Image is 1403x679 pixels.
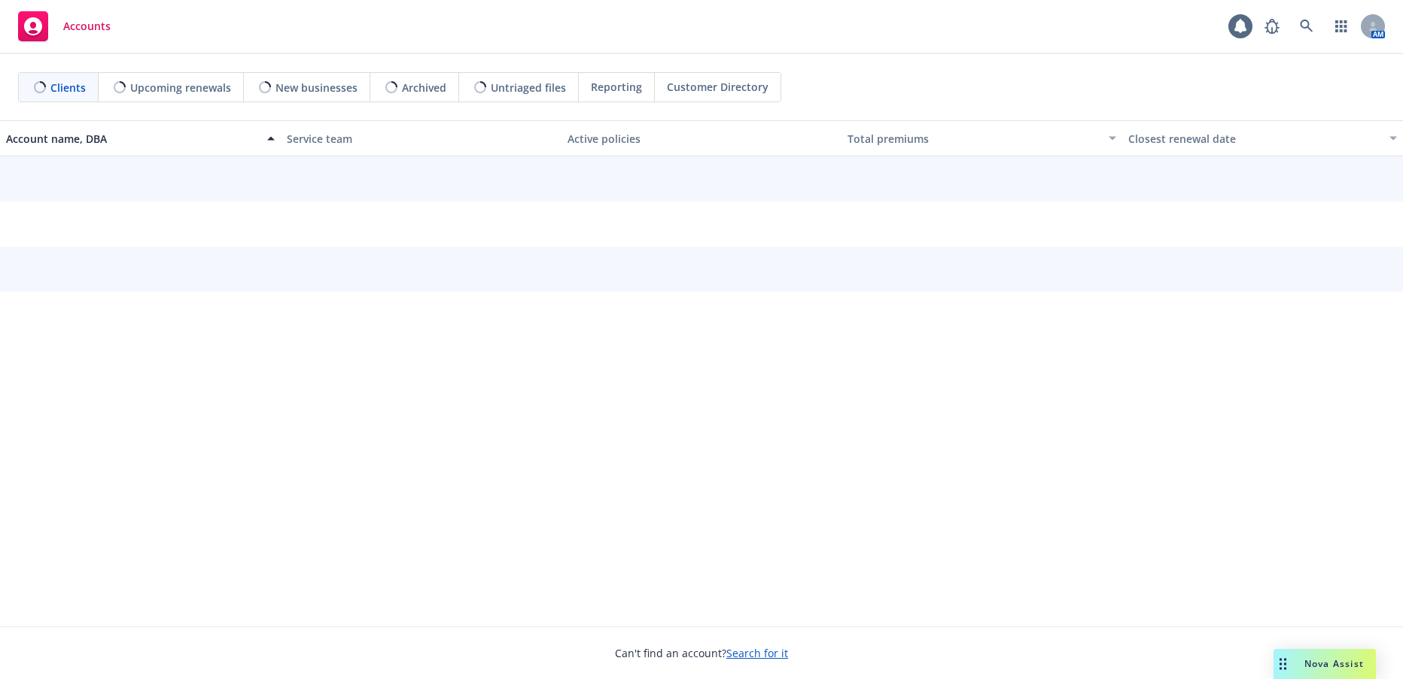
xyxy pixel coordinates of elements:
div: Closest renewal date [1128,131,1380,147]
div: Active policies [568,131,836,147]
div: Service team [287,131,555,147]
span: Nova Assist [1304,657,1364,670]
span: Archived [402,80,446,95]
button: Active policies [562,120,842,156]
a: Switch app [1326,11,1356,41]
a: Report a Bug [1257,11,1287,41]
div: Drag to move [1274,649,1292,679]
div: Total premiums [848,131,1100,147]
span: Clients [50,80,86,95]
button: Nova Assist [1274,649,1376,679]
span: Customer Directory [667,79,768,95]
a: Search for it [726,646,788,660]
span: Can't find an account? [615,645,788,661]
a: Search [1292,11,1322,41]
button: Closest renewal date [1122,120,1403,156]
span: Untriaged files [491,80,566,95]
span: Reporting [591,79,642,95]
a: Accounts [12,5,117,47]
div: Account name, DBA [6,131,258,147]
span: Upcoming renewals [130,80,231,95]
span: New businesses [275,80,358,95]
button: Total premiums [841,120,1122,156]
button: Service team [281,120,562,156]
span: Accounts [63,20,111,32]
